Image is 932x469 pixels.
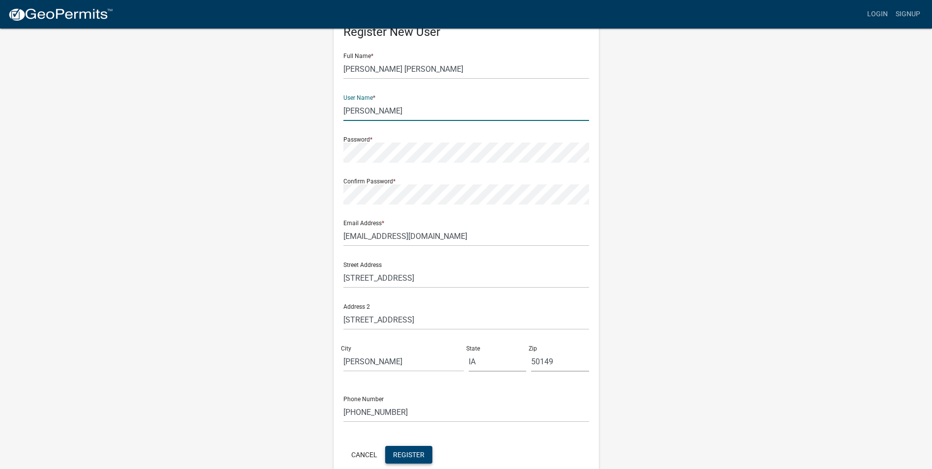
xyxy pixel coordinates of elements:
a: Signup [892,5,924,24]
span: Register [393,450,424,458]
a: Login [863,5,892,24]
h5: Register New User [343,25,589,39]
button: Cancel [343,446,385,464]
button: Register [385,446,432,464]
